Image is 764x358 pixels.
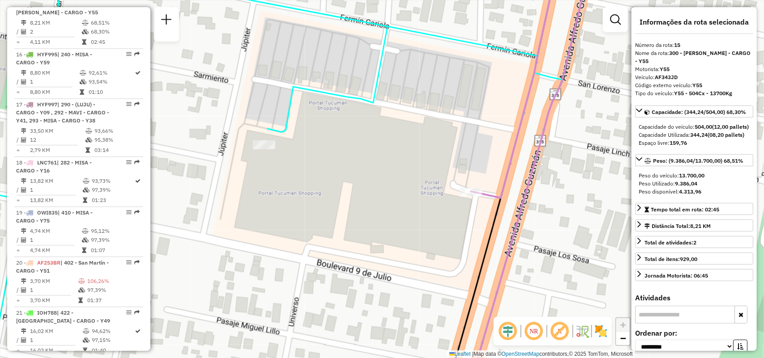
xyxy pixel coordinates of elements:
[158,11,175,31] a: Nova sessão e pesquisa
[30,126,85,135] td: 33,50 KM
[16,286,21,295] td: /
[94,126,139,135] td: 93,66%
[616,318,630,332] a: Zoom in
[16,51,92,66] span: 16 -
[90,38,139,46] td: 02:45
[708,131,744,138] strong: (08,20 pallets)
[16,209,93,224] span: 19 -
[16,259,109,274] span: | 402 - San Martín - CARGO - Y51
[660,66,670,72] strong: Y55
[85,137,92,143] i: % de utilização da cubagem
[90,227,139,236] td: 95,12%
[690,131,708,138] strong: 344,24
[16,336,21,345] td: /
[126,101,132,107] em: Opções
[670,139,687,146] strong: 159,76
[80,70,86,76] i: % de utilização do peso
[635,236,753,248] a: Total de atividades:2
[639,123,750,131] div: Capacidade do veículo:
[635,105,753,118] a: Capacidade: (344,24/504,00) 68,30%
[690,223,711,229] span: 8,21 KM
[94,146,139,155] td: 03:14
[635,49,753,65] div: Nome da rota:
[635,41,753,49] div: Número da rota:
[21,29,26,34] i: Total de Atividades
[30,346,82,355] td: 16,02 KM
[37,309,57,316] span: IOH788
[21,228,26,234] i: Distância Total
[78,287,85,293] i: % de utilização da cubagem
[21,70,26,76] i: Distância Total
[136,70,141,76] i: Rota otimizada
[134,260,140,265] em: Rota exportada
[16,296,21,305] td: =
[635,81,753,89] div: Código externo veículo:
[644,255,697,263] div: Total de itens:
[30,68,79,77] td: 8,80 KM
[594,324,608,338] img: Exibir/Ocultar setores
[82,39,86,45] i: Tempo total em rota
[21,79,26,84] i: Total de Atividades
[523,320,545,342] span: Ocultar NR
[37,51,57,58] span: HYF995
[30,27,81,36] td: 2
[21,337,26,343] i: Total de Atividades
[16,346,21,355] td: =
[693,239,696,246] strong: 2
[674,90,732,97] strong: Y55 - 504Cx - 13700Kg
[21,178,26,184] i: Distância Total
[606,11,624,29] a: Exibir filtros
[78,278,85,284] i: % de utilização do peso
[16,159,92,174] span: 18 -
[652,109,746,115] span: Capacidade: (344,24/504,00) 68,30%
[88,88,135,97] td: 01:10
[635,89,753,97] div: Tipo do veículo:
[90,246,139,255] td: 01:07
[90,18,139,27] td: 68,51%
[639,139,750,147] div: Espaço livre:
[549,320,571,342] span: Exibir rótulo
[674,42,680,48] strong: 15
[30,286,78,295] td: 1
[644,272,708,280] div: Jornada Motorista: 06:45
[136,178,141,184] i: Rota otimizada
[21,137,26,143] i: Total de Atividades
[16,88,21,97] td: =
[16,259,109,274] span: 20 -
[635,269,753,281] a: Jornada Motorista: 06:45
[680,256,697,262] strong: 929,00
[91,327,135,336] td: 94,62%
[126,310,132,315] em: Opções
[16,159,92,174] span: | 282 - MISA - CARGO - Y16
[30,38,81,46] td: 4,11 KM
[472,351,474,357] span: |
[16,27,21,36] td: /
[91,336,135,345] td: 97,15%
[83,187,90,193] i: % de utilização da cubagem
[620,319,626,330] span: +
[80,89,84,95] i: Tempo total em rota
[30,246,81,255] td: 4,74 KM
[620,333,626,344] span: −
[30,227,81,236] td: 4,74 KM
[635,154,753,166] a: Peso: (9.386,04/13.700,00) 68,51%
[16,38,21,46] td: =
[16,135,21,144] td: /
[30,18,81,27] td: 8,21 KM
[88,68,135,77] td: 92,61%
[91,185,135,194] td: 97,39%
[85,147,90,153] i: Tempo total em rota
[635,168,753,199] div: Peso: (9.386,04/13.700,00) 68,51%
[83,329,90,334] i: % de utilização do peso
[21,287,26,293] i: Total de Atividades
[126,260,132,265] em: Opções
[30,185,82,194] td: 1
[679,172,704,179] strong: 13.700,00
[30,135,85,144] td: 12
[37,209,58,216] span: OWI835
[21,237,26,243] i: Total de Atividades
[30,277,78,286] td: 3,70 KM
[30,296,78,305] td: 3,70 KM
[16,246,21,255] td: =
[30,146,85,155] td: 2,79 KM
